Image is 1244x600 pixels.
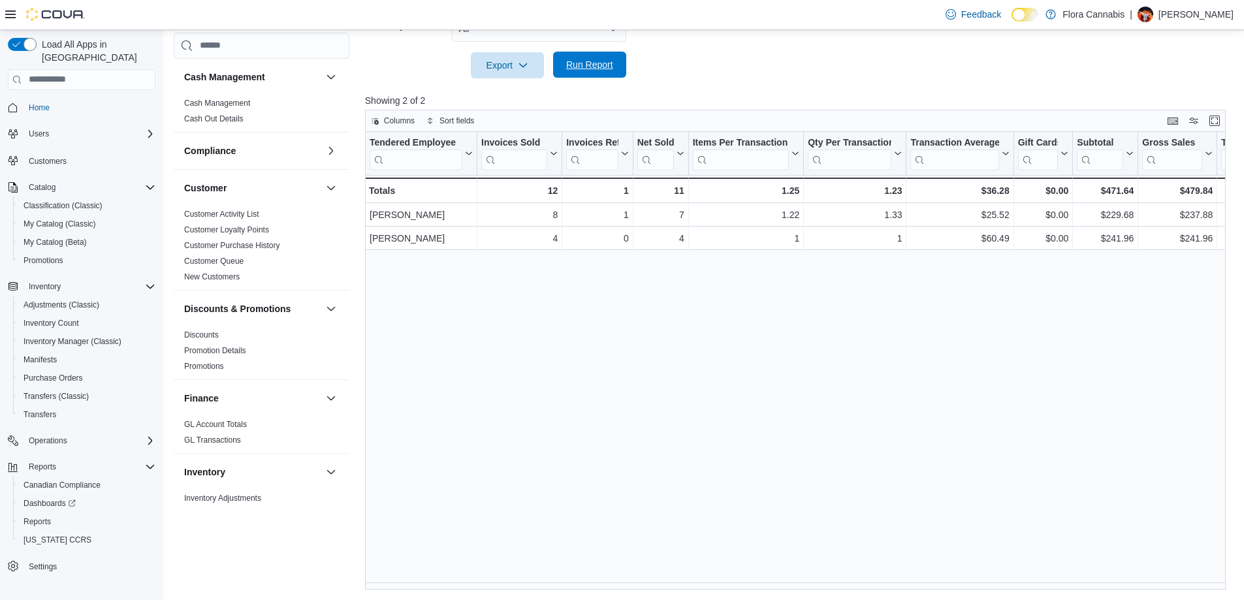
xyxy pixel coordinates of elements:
[29,103,50,113] span: Home
[370,230,473,246] div: [PERSON_NAME]
[481,137,558,170] button: Invoices Sold
[24,237,87,247] span: My Catalog (Beta)
[566,183,628,198] div: 1
[184,493,261,503] span: Inventory Adjustments
[323,390,339,406] button: Finance
[29,156,67,166] span: Customers
[184,330,219,339] a: Discounts
[566,230,628,246] div: 0
[24,126,155,142] span: Users
[184,345,246,356] span: Promotion Details
[13,476,161,494] button: Canadian Compliance
[366,113,420,129] button: Columns
[693,207,800,223] div: 1.22
[24,558,155,575] span: Settings
[18,352,62,368] a: Manifests
[1017,137,1068,170] button: Gift Cards
[184,144,236,157] h3: Compliance
[808,230,902,246] div: 1
[13,215,161,233] button: My Catalog (Classic)
[184,272,240,281] a: New Customers
[13,351,161,369] button: Manifests
[1017,137,1058,150] div: Gift Cards
[184,225,269,235] span: Customer Loyalty Points
[323,464,339,480] button: Inventory
[1017,137,1058,170] div: Gift Card Sales
[184,182,321,195] button: Customer
[184,99,250,108] a: Cash Management
[910,230,1009,246] div: $60.49
[1142,137,1202,150] div: Gross Sales
[18,315,155,331] span: Inventory Count
[24,433,155,449] span: Operations
[1142,137,1213,170] button: Gross Sales
[1062,7,1124,22] p: Flora Cannabis
[3,277,161,296] button: Inventory
[24,279,155,294] span: Inventory
[184,392,219,405] h3: Finance
[323,180,339,196] button: Customer
[1165,113,1181,129] button: Keyboard shortcuts
[323,69,339,85] button: Cash Management
[37,38,155,64] span: Load All Apps in [GEOGRAPHIC_DATA]
[24,336,121,347] span: Inventory Manager (Classic)
[184,466,225,479] h3: Inventory
[24,180,155,195] span: Catalog
[1207,113,1222,129] button: Enter fullscreen
[13,197,161,215] button: Classification (Classic)
[3,432,161,450] button: Operations
[24,300,99,310] span: Adjustments (Classic)
[29,182,56,193] span: Catalog
[1012,8,1039,22] input: Dark Mode
[184,71,265,84] h3: Cash Management
[29,435,67,446] span: Operations
[18,216,101,232] a: My Catalog (Classic)
[24,152,155,168] span: Customers
[692,183,799,198] div: 1.25
[1017,183,1068,198] div: $0.00
[184,225,269,234] a: Customer Loyalty Points
[13,531,161,549] button: [US_STATE] CCRS
[1158,7,1234,22] p: [PERSON_NAME]
[18,496,81,511] a: Dashboards
[553,52,626,78] button: Run Report
[184,466,321,479] button: Inventory
[24,391,89,402] span: Transfers (Classic)
[13,251,161,270] button: Promotions
[1142,207,1213,223] div: $237.88
[18,532,97,548] a: [US_STATE] CCRS
[566,58,613,71] span: Run Report
[184,240,280,251] span: Customer Purchase History
[3,151,161,170] button: Customers
[184,114,244,123] a: Cash Out Details
[1142,137,1202,170] div: Gross Sales
[184,71,321,84] button: Cash Management
[18,315,84,331] a: Inventory Count
[1077,183,1134,198] div: $471.64
[18,253,155,268] span: Promotions
[1077,137,1134,170] button: Subtotal
[18,334,155,349] span: Inventory Manager (Classic)
[24,99,155,116] span: Home
[481,137,547,150] div: Invoices Sold
[13,513,161,531] button: Reports
[24,200,103,211] span: Classification (Classic)
[18,334,127,349] a: Inventory Manager (Classic)
[370,207,473,223] div: [PERSON_NAME]
[24,433,72,449] button: Operations
[18,370,155,386] span: Purchase Orders
[18,198,108,213] a: Classification (Classic)
[13,387,161,405] button: Transfers (Classic)
[18,388,155,404] span: Transfers (Classic)
[24,559,62,575] a: Settings
[24,255,63,266] span: Promotions
[13,314,161,332] button: Inventory Count
[18,407,155,422] span: Transfers
[1186,113,1202,129] button: Display options
[18,514,56,529] a: Reports
[940,1,1006,27] a: Feedback
[184,362,224,371] a: Promotions
[637,137,673,170] div: Net Sold
[174,206,349,290] div: Customer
